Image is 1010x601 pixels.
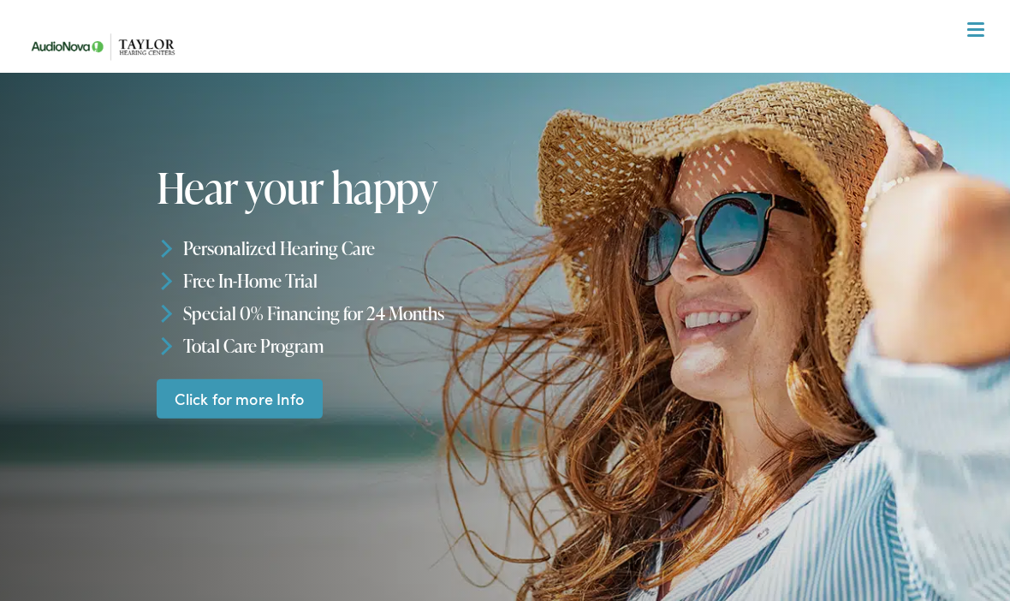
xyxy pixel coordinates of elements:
[157,329,662,361] li: Total Care Program
[33,68,990,122] a: What We Offer
[157,232,662,265] li: Personalized Hearing Care
[157,164,662,211] h1: Hear your happy
[157,265,662,297] li: Free In-Home Trial
[157,297,662,330] li: Special 0% Financing for 24 Months
[157,378,323,419] a: Click for more Info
